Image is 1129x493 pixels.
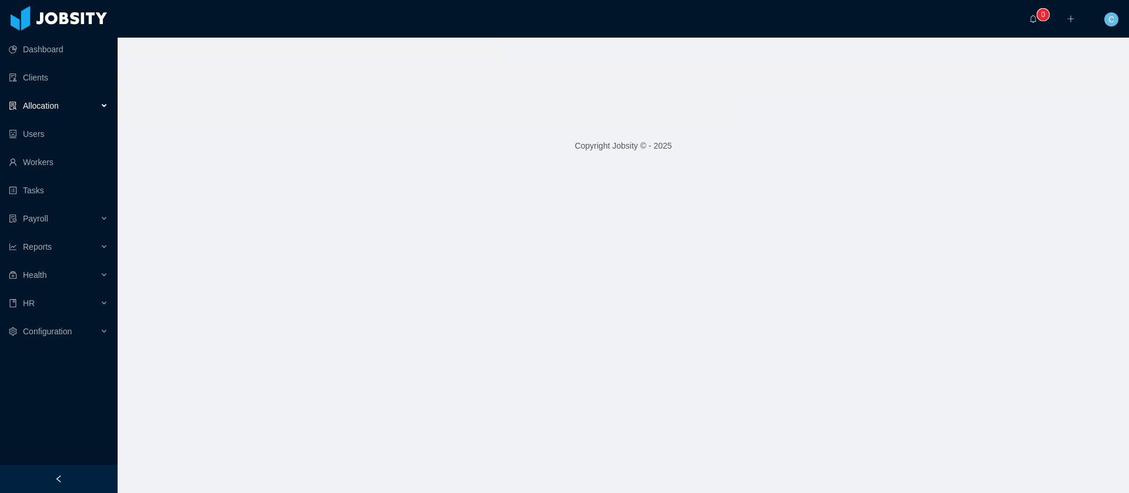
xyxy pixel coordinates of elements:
[9,214,17,223] i: icon: file-protect
[1037,9,1049,21] sup: 0
[1067,15,1075,23] i: icon: plus
[9,150,108,174] a: icon: userWorkers
[9,271,17,279] i: icon: medicine-box
[23,101,59,110] span: Allocation
[9,66,108,89] a: icon: auditClients
[118,126,1129,166] footer: Copyright Jobsity © - 2025
[9,299,17,307] i: icon: book
[9,38,108,61] a: icon: pie-chartDashboard
[23,327,72,336] span: Configuration
[9,327,17,336] i: icon: setting
[1108,12,1114,26] span: C
[23,299,35,308] span: HR
[1029,15,1037,23] i: icon: bell
[23,270,46,280] span: Health
[23,242,52,251] span: Reports
[23,214,48,223] span: Payroll
[9,179,108,202] a: icon: profileTasks
[9,243,17,251] i: icon: line-chart
[9,102,17,110] i: icon: solution
[9,122,108,146] a: icon: robotUsers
